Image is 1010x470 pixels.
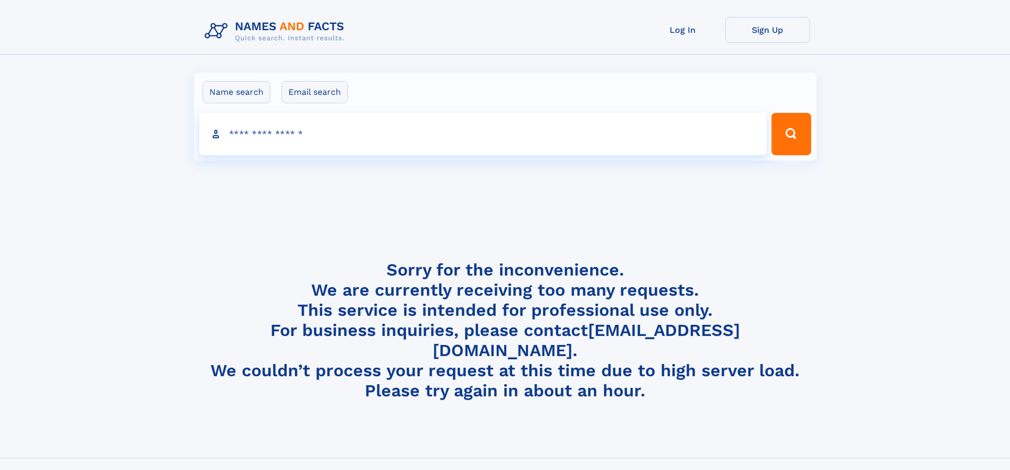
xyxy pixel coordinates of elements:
[200,17,353,46] img: Logo Names and Facts
[771,113,811,155] button: Search Button
[725,17,810,43] a: Sign Up
[433,320,740,360] a: [EMAIL_ADDRESS][DOMAIN_NAME]
[200,260,810,401] h4: Sorry for the inconvenience. We are currently receiving too many requests. This service is intend...
[640,17,725,43] a: Log In
[203,81,270,103] label: Name search
[199,113,767,155] input: search input
[282,81,348,103] label: Email search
